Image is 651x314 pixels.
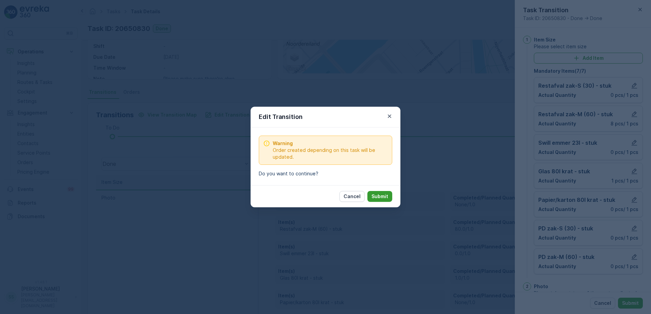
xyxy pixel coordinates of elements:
p: Edit Transition [259,112,303,122]
p: Submit [371,193,388,200]
span: Order created depending on this task will be updated. [273,147,388,160]
button: Cancel [339,191,365,202]
span: Warning [273,140,388,147]
button: Submit [367,191,392,202]
p: Cancel [344,193,361,200]
p: Do you want to continue? [259,170,392,177]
